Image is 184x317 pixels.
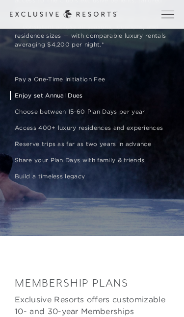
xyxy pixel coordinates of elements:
p: Enjoy set Annual Dues [15,91,169,100]
p: Build a timeless legacy [15,172,169,181]
p: Choose between 15-60 Plan Days per year [15,107,169,116]
h3: Membership Plans [15,275,169,291]
p: Reserve trips as far as two years in advance [15,140,169,148]
p: Share your Plan Days with family & friends [15,156,169,165]
p: Access 400+ luxury residences and experiences [15,123,169,132]
p: Pay a One-Time Initiation Fee [15,75,169,84]
button: Open navigation [161,11,174,18]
